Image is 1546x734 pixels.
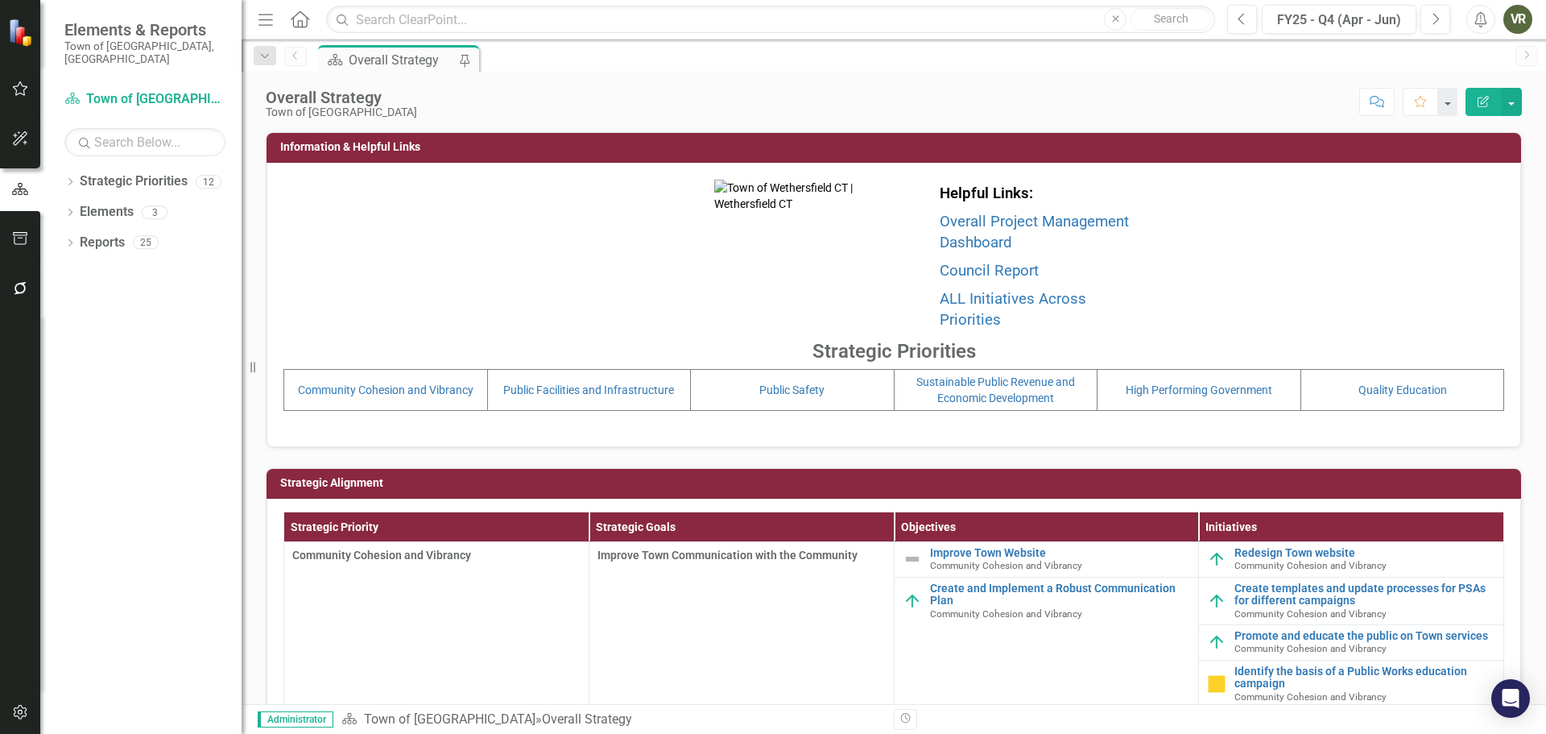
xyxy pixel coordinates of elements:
[349,50,455,70] div: Overall Strategy
[280,477,1513,489] h3: Strategic Alignment
[1358,384,1447,396] a: Quality Education
[292,549,471,562] span: Community Cohesion and Vibrancy
[1234,666,1495,690] a: Identify the basis of a Public Works education campaign
[714,180,868,334] img: Town of Wethersfield CT | Wethersfield CT
[1154,12,1188,25] span: Search
[1234,691,1387,703] span: Community Cohesion and Vibrancy
[1234,547,1495,559] a: Redesign Town website
[266,89,417,106] div: Overall Strategy
[64,128,225,156] input: Search Below...
[64,39,225,66] small: Town of [GEOGRAPHIC_DATA], [GEOGRAPHIC_DATA]
[142,205,167,219] div: 3
[1199,660,1504,707] td: Double-Click to Edit Right Click for Context Menu
[1503,5,1532,34] button: VR
[503,384,674,396] a: Public Facilities and Infrastructure
[812,340,976,363] strong: Strategic Priorities
[940,213,1129,252] a: Overall Project Management Dashboard
[133,236,159,250] div: 25
[597,547,886,563] span: Improve Town Communication with the Community
[940,185,1033,202] strong: Helpful Links:
[364,711,535,727] a: Town of [GEOGRAPHIC_DATA]
[1207,591,1226,611] img: On Target
[80,234,125,252] a: Reports
[1234,643,1387,654] span: Community Cohesion and Vibrancy
[930,560,1082,571] span: Community Cohesion and Vibrancy
[1199,577,1504,624] td: Double-Click to Edit Right Click for Context Menu
[1262,5,1416,34] button: FY25 - Q4 (Apr - Jun)
[1207,632,1226,652] img: On Target
[1267,10,1411,30] div: FY25 - Q4 (Apr - Jun)
[80,172,188,191] a: Strategic Priorities
[903,549,922,569] img: Not Defined
[1131,8,1211,31] button: Search
[1207,674,1226,694] img: On Hold
[930,547,1191,559] a: Improve Town Website
[298,384,473,396] a: Community Cohesion and Vibrancy
[1199,625,1504,661] td: Double-Click to Edit Right Click for Context Menu
[930,608,1082,620] span: Community Cohesion and Vibrancy
[916,375,1075,404] a: Sustainable Public Revenue and Economic Development
[894,542,1199,578] td: Double-Click to Edit Right Click for Context Menu
[341,711,882,729] div: »
[196,175,221,189] div: 12
[64,20,225,39] span: Elements & Reports
[1234,608,1387,620] span: Community Cohesion and Vibrancy
[266,106,417,118] div: Town of [GEOGRAPHIC_DATA]
[930,583,1191,608] a: Create and Implement a Robust Communication Plan
[1126,384,1272,396] a: High Performing Government
[940,290,1086,330] a: ALL Initiatives Across Priorities
[1234,560,1387,571] span: Community Cohesion and Vibrancy
[940,262,1039,280] a: Council Report
[258,711,333,728] span: Administrator
[326,6,1215,34] input: Search ClearPoint...
[280,141,1513,153] h3: Information & Helpful Links
[8,19,36,47] img: ClearPoint Strategy
[542,711,632,727] div: Overall Strategy
[1491,679,1530,718] div: Open Intercom Messenger
[80,203,134,222] a: Elements
[1234,630,1495,642] a: Promote and educate the public on Town services
[1199,542,1504,578] td: Double-Click to Edit Right Click for Context Menu
[759,384,825,396] a: Public Safety
[1207,549,1226,569] img: On Target
[1234,583,1495,608] a: Create templates and update processes for PSAs for different campaigns
[64,90,225,109] a: Town of [GEOGRAPHIC_DATA]
[903,591,922,611] img: On Target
